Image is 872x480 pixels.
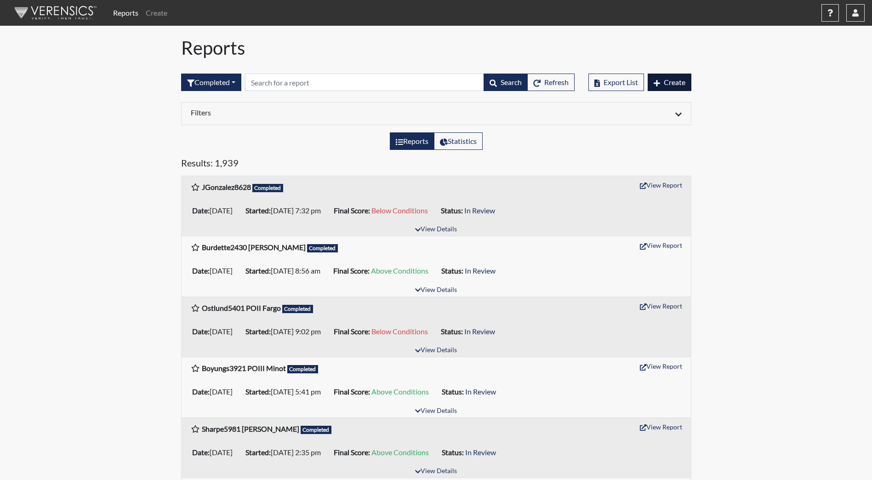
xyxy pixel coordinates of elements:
[192,327,210,336] b: Date:
[242,445,330,460] li: [DATE] 2:35 pm
[588,74,644,91] button: Export List
[181,74,241,91] button: Completed
[202,364,286,372] b: Boyungs3921 POIII Minot
[242,203,330,218] li: [DATE] 7:32 pm
[371,206,428,215] span: Below Conditions
[188,263,242,278] li: [DATE]
[202,303,281,312] b: Ostlund5401 POII Fargo
[648,74,691,91] button: Create
[192,448,210,457] b: Date:
[411,284,461,297] button: View Details
[604,78,638,86] span: Export List
[188,324,242,339] li: [DATE]
[527,74,575,91] button: Refresh
[442,387,464,396] b: Status:
[245,74,484,91] input: Search by Registration ID, Interview Number, or Investigation Name.
[411,405,461,417] button: View Details
[465,266,496,275] span: In Review
[142,4,171,22] a: Create
[181,74,241,91] div: Filter by interview status
[245,327,271,336] b: Started:
[334,206,370,215] b: Final Score:
[441,266,463,275] b: Status:
[434,132,483,150] label: View statistics about completed interviews
[441,206,463,215] b: Status:
[282,305,313,313] span: Completed
[371,266,428,275] span: Above Conditions
[181,157,691,172] h5: Results: 1,939
[371,327,428,336] span: Below Conditions
[371,387,429,396] span: Above Conditions
[192,266,210,275] b: Date:
[184,108,689,119] div: Click to expand/collapse filters
[411,223,461,236] button: View Details
[664,78,685,86] span: Create
[109,4,142,22] a: Reports
[202,183,251,191] b: JGonzalez8628
[334,448,370,457] b: Final Score:
[411,465,461,478] button: View Details
[636,420,686,434] button: View Report
[636,178,686,192] button: View Report
[636,299,686,313] button: View Report
[192,387,210,396] b: Date:
[188,384,242,399] li: [DATE]
[301,426,332,434] span: Completed
[636,359,686,373] button: View Report
[245,266,271,275] b: Started:
[202,243,306,251] b: Burdette2430 [PERSON_NAME]
[287,365,319,373] span: Completed
[334,387,370,396] b: Final Score:
[242,324,330,339] li: [DATE] 9:02 pm
[442,448,464,457] b: Status:
[464,327,495,336] span: In Review
[465,387,496,396] span: In Review
[245,206,271,215] b: Started:
[636,238,686,252] button: View Report
[192,206,210,215] b: Date:
[371,448,429,457] span: Above Conditions
[334,327,370,336] b: Final Score:
[484,74,528,91] button: Search
[333,266,370,275] b: Final Score:
[252,184,284,192] span: Completed
[464,206,495,215] span: In Review
[465,448,496,457] span: In Review
[242,263,330,278] li: [DATE] 8:56 am
[181,37,691,59] h1: Reports
[544,78,569,86] span: Refresh
[390,132,434,150] label: View the list of reports
[202,424,299,433] b: Sharpe5981 [PERSON_NAME]
[242,384,330,399] li: [DATE] 5:41 pm
[441,327,463,336] b: Status:
[307,244,338,252] span: Completed
[501,78,522,86] span: Search
[245,448,271,457] b: Started:
[411,344,461,357] button: View Details
[188,445,242,460] li: [DATE]
[245,387,271,396] b: Started:
[188,203,242,218] li: [DATE]
[191,108,429,117] h6: Filters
